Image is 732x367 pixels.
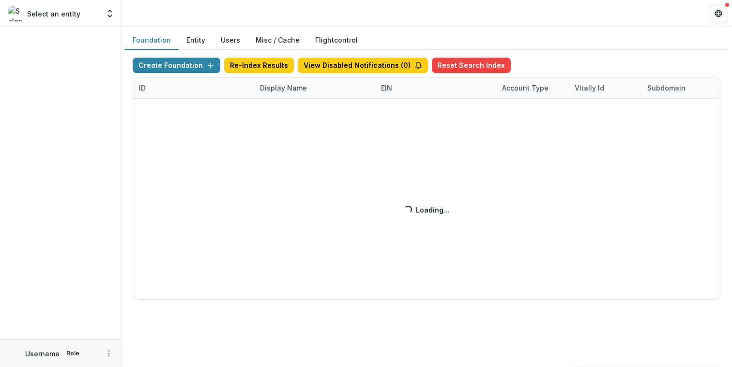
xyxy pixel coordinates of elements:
button: Get Help [709,4,728,23]
p: Role [63,349,82,358]
button: Entity [179,31,213,50]
button: More [103,348,115,359]
button: Misc / Cache [248,31,307,50]
a: Flightcontrol [315,35,358,45]
p: Select an entity [27,9,80,19]
p: Username [25,349,60,359]
img: Select an entity [8,6,23,21]
button: Users [213,31,248,50]
button: Foundation [125,31,179,50]
button: Open entity switcher [103,4,117,23]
